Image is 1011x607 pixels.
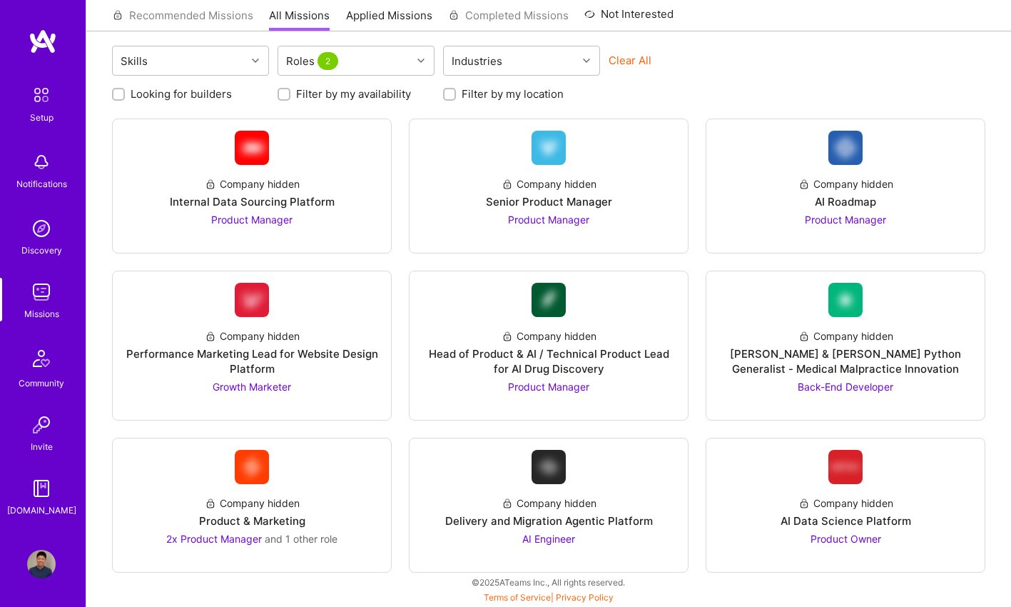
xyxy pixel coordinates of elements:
a: Not Interested [584,6,674,31]
div: [PERSON_NAME] & [PERSON_NAME] Python Generalist - Medical Malpractice Innovation [718,346,973,376]
i: icon Chevron [583,57,590,64]
label: Looking for builders [131,86,232,101]
img: Company Logo [828,283,863,317]
div: © 2025 ATeams Inc., All rights reserved. [86,564,1011,600]
div: Company hidden [205,176,300,191]
span: Product Manager [805,214,886,226]
img: Company Logo [828,450,863,484]
div: Industries [448,51,506,71]
img: discovery [27,214,56,243]
div: AI Data Science Platform [781,513,911,528]
img: Community [24,341,59,376]
img: Company Logo [235,450,269,484]
div: Senior Product Manager [486,194,612,209]
div: Company hidden [798,176,893,191]
div: AI Roadmap [815,194,876,209]
span: Growth Marketer [213,381,291,393]
img: teamwork [27,278,56,306]
a: Terms of Service [484,592,551,603]
div: Community [19,376,64,391]
img: setup [26,80,56,110]
div: Head of Product & AI / Technical Product Lead for AI Drug Discovery [421,346,676,376]
span: and 1 other role [265,533,337,545]
div: Skills [117,51,151,71]
span: AI Engineer [522,533,575,545]
span: Product Manager [508,214,589,226]
span: 2 [317,52,338,70]
span: | [484,592,614,603]
label: Filter by my availability [296,86,411,101]
i: icon Chevron [417,57,425,64]
div: Discovery [21,243,62,258]
a: All Missions [269,8,330,31]
label: Filter by my location [462,86,564,101]
div: Roles [283,51,345,71]
div: Performance Marketing Lead for Website Design Platform [124,346,380,376]
img: logo [29,29,57,54]
div: Company hidden [502,496,596,511]
img: Company Logo [532,450,566,484]
img: User Avatar [27,550,56,578]
span: 2x Product Manager [166,533,262,545]
a: Privacy Policy [556,592,614,603]
button: Clear All [609,53,651,68]
img: bell [27,148,56,176]
i: icon Chevron [252,57,259,64]
div: Missions [24,306,59,321]
div: Company hidden [502,328,596,343]
span: Product Manager [508,381,589,393]
div: [DOMAIN_NAME] [7,503,76,518]
img: Company Logo [828,131,863,165]
div: Company hidden [798,496,893,511]
div: Setup [30,110,54,125]
img: Invite [27,411,56,439]
div: Internal Data Sourcing Platform [170,194,335,209]
div: Notifications [16,176,67,191]
img: guide book [27,474,56,503]
img: Company Logo [235,283,269,317]
span: Product Owner [811,533,881,545]
a: Applied Missions [346,8,432,31]
div: Product & Marketing [199,513,305,528]
div: Company hidden [502,176,596,191]
div: Invite [31,439,53,454]
span: Back-End Developer [798,381,893,393]
div: Company hidden [205,328,300,343]
div: Delivery and Migration Agentic Platform [445,513,653,528]
img: Company Logo [235,131,269,165]
span: Product Manager [211,214,293,226]
div: Company hidden [205,496,300,511]
div: Company hidden [798,328,893,343]
img: Company Logo [532,283,566,317]
img: Company Logo [532,131,566,165]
